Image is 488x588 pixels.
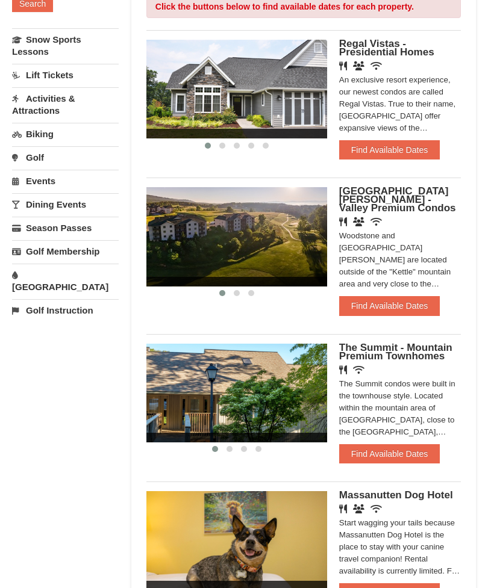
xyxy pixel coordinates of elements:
[12,64,119,86] a: Lift Tickets
[12,299,119,321] a: Golf Instruction
[339,342,452,362] span: The Summit - Mountain Premium Townhomes
[371,217,382,226] i: Wireless Internet (free)
[353,217,364,226] i: Banquet Facilities
[353,365,364,374] i: Wireless Internet (free)
[12,146,119,169] a: Golf
[339,38,434,58] span: Regal Vistas - Presidential Homes
[339,217,347,226] i: Restaurant
[339,517,461,577] div: Start wagging your tails because Massanutten Dog Hotel is the place to stay with your canine trav...
[371,504,382,513] i: Wireless Internet (free)
[339,74,461,134] div: An exclusive resort experience, our newest condos are called Regal Vistas. True to their name, [G...
[339,504,347,513] i: Restaurant
[12,193,119,215] a: Dining Events
[12,87,119,122] a: Activities & Attractions
[339,296,440,315] button: Find Available Dates
[371,61,382,70] i: Wireless Internet (free)
[339,444,440,463] button: Find Available Dates
[12,264,119,298] a: [GEOGRAPHIC_DATA]
[339,365,347,374] i: Restaurant
[339,61,347,70] i: Restaurant
[12,123,119,145] a: Biking
[339,230,461,290] div: Woodstone and [GEOGRAPHIC_DATA][PERSON_NAME] are located outside of the "Kettle" mountain area an...
[339,185,456,214] span: [GEOGRAPHIC_DATA][PERSON_NAME] - Valley Premium Condos
[12,217,119,239] a: Season Passes
[155,2,414,11] strong: Click the buttons below to find available dates for each property.
[12,170,119,192] a: Events
[339,489,453,501] span: Massanutten Dog Hotel
[339,378,461,438] div: The Summit condos were built in the townhouse style. Located within the mountain area of [GEOGRAP...
[12,240,119,262] a: Golf Membership
[12,28,119,63] a: Snow Sports Lessons
[353,504,364,513] i: Banquet Facilities
[353,61,364,70] i: Banquet Facilities
[339,140,440,159] button: Find Available Dates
